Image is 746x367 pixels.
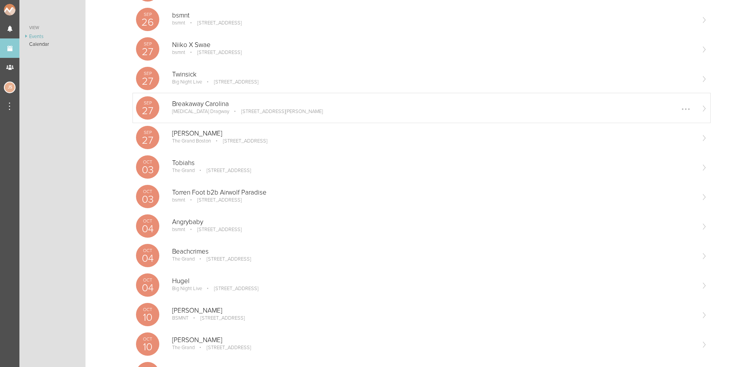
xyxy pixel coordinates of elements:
[172,336,695,344] p: [PERSON_NAME]
[136,17,159,28] p: 26
[196,344,251,351] p: [STREET_ADDRESS]
[172,100,695,108] p: Breakaway Carolina
[172,159,695,167] p: Tobiahs
[196,167,251,174] p: [STREET_ADDRESS]
[136,253,159,264] p: 04
[172,12,695,19] p: bsmnt
[136,71,159,76] p: Sep
[19,33,85,40] a: Events
[172,167,195,174] p: The Grand
[172,226,185,233] p: bsmnt
[136,219,159,223] p: Oct
[172,248,695,256] p: Beachcrimes
[136,194,159,205] p: 03
[136,135,159,146] p: 27
[172,130,695,137] p: [PERSON_NAME]
[172,344,195,351] p: The Grand
[172,138,211,144] p: The Grand Boston
[136,42,159,46] p: Sep
[136,307,159,312] p: Oct
[203,79,258,85] p: [STREET_ADDRESS]
[172,285,202,292] p: Big Night Live
[4,4,48,16] img: NOMAD
[212,138,267,144] p: [STREET_ADDRESS]
[172,49,185,56] p: bsmnt
[172,71,695,78] p: Twinsick
[136,224,159,234] p: 04
[136,101,159,105] p: Sep
[172,189,695,197] p: Torren Foot b2b Airwolf Paradise
[136,106,159,116] p: 27
[172,315,188,321] p: BSMNT
[196,256,251,262] p: [STREET_ADDRESS]
[172,20,185,26] p: bsmnt
[172,41,695,49] p: Niiko X Swae
[186,226,242,233] p: [STREET_ADDRESS]
[136,248,159,253] p: Oct
[186,49,242,56] p: [STREET_ADDRESS]
[172,256,195,262] p: The Grand
[172,218,695,226] p: Angrybaby
[172,277,695,285] p: Hugel
[136,165,159,175] p: 03
[136,189,159,194] p: Oct
[19,40,85,48] a: Calendar
[136,76,159,87] p: 27
[136,312,159,323] p: 10
[190,315,245,321] p: [STREET_ADDRESS]
[4,82,16,93] div: Jessica Smith
[172,79,202,85] p: Big Night Live
[136,337,159,341] p: Oct
[19,23,85,33] a: View
[136,130,159,135] p: Sep
[230,108,323,115] p: [STREET_ADDRESS][PERSON_NAME]
[172,108,229,115] p: [MEDICAL_DATA] Dragway
[172,307,695,315] p: [PERSON_NAME]
[136,47,159,57] p: 27
[136,342,159,352] p: 10
[186,20,242,26] p: [STREET_ADDRESS]
[136,160,159,164] p: Oct
[186,197,242,203] p: [STREET_ADDRESS]
[203,285,258,292] p: [STREET_ADDRESS]
[172,197,185,203] p: bsmnt
[136,12,159,17] p: Sep
[136,283,159,293] p: 04
[136,278,159,282] p: Oct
